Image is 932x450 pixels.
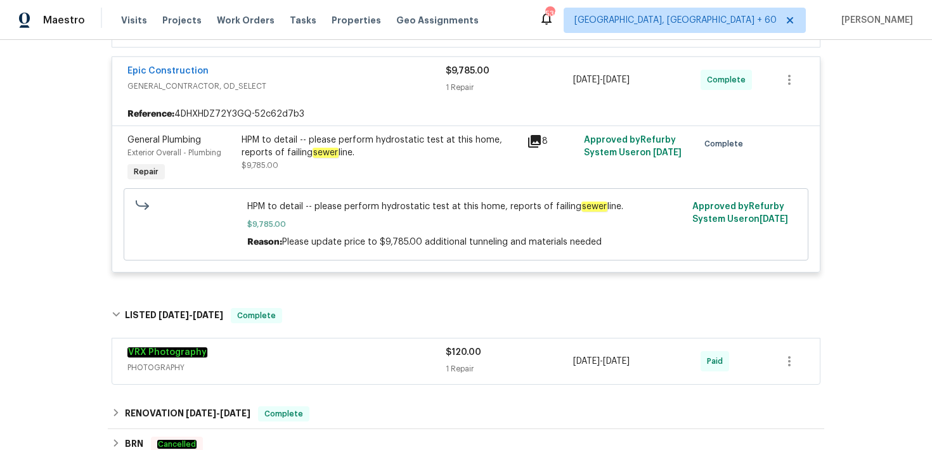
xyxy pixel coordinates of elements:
[545,8,554,20] div: 536
[836,14,913,27] span: [PERSON_NAME]
[573,357,600,366] span: [DATE]
[584,136,682,157] span: Approved by Refurby System User on
[707,74,751,86] span: Complete
[242,134,519,159] div: HPM to detail -- please perform hydrostatic test at this home, reports of failing line.
[217,14,275,27] span: Work Orders
[112,103,820,125] div: 4DHXHDZ72Y3GQ-52c62d7b3
[127,361,446,374] span: PHOTOGRAPHY
[247,238,282,247] span: Reason:
[127,80,446,93] span: GENERAL_CONTRACTOR, OD_SELECT
[259,408,308,420] span: Complete
[43,14,85,27] span: Maestro
[159,311,189,319] span: [DATE]
[692,202,788,224] span: Approved by Refurby System User on
[396,14,479,27] span: Geo Assignments
[247,218,685,231] span: $9,785.00
[127,149,221,157] span: Exterior Overall - Plumbing
[573,74,630,86] span: -
[232,309,281,322] span: Complete
[707,355,728,368] span: Paid
[108,295,824,336] div: LISTED [DATE]-[DATE]Complete
[247,200,685,213] span: HPM to detail -- please perform hydrostatic test at this home, reports of failing line.
[127,136,201,145] span: General Plumbing
[446,348,481,357] span: $120.00
[242,162,278,169] span: $9,785.00
[159,311,223,319] span: -
[653,148,682,157] span: [DATE]
[446,67,489,75] span: $9,785.00
[129,165,164,178] span: Repair
[704,138,748,150] span: Complete
[573,75,600,84] span: [DATE]
[574,14,777,27] span: [GEOGRAPHIC_DATA], [GEOGRAPHIC_DATA] + 60
[127,67,209,75] a: Epic Construction
[527,134,576,149] div: 8
[603,75,630,84] span: [DATE]
[220,409,250,418] span: [DATE]
[193,311,223,319] span: [DATE]
[127,347,207,357] a: VRX Photography
[760,215,788,224] span: [DATE]
[186,409,216,418] span: [DATE]
[581,202,607,212] em: sewer
[162,14,202,27] span: Projects
[603,357,630,366] span: [DATE]
[121,14,147,27] span: Visits
[108,399,824,429] div: RENOVATION [DATE]-[DATE]Complete
[332,14,381,27] span: Properties
[125,308,223,323] h6: LISTED
[573,355,630,368] span: -
[282,238,602,247] span: Please update price to $9,785.00 additional tunneling and materials needed
[446,363,573,375] div: 1 Repair
[446,81,573,94] div: 1 Repair
[125,406,250,421] h6: RENOVATION
[186,409,250,418] span: -
[127,108,174,120] b: Reference:
[157,440,197,449] em: Cancelled
[290,16,316,25] span: Tasks
[313,148,339,158] em: sewer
